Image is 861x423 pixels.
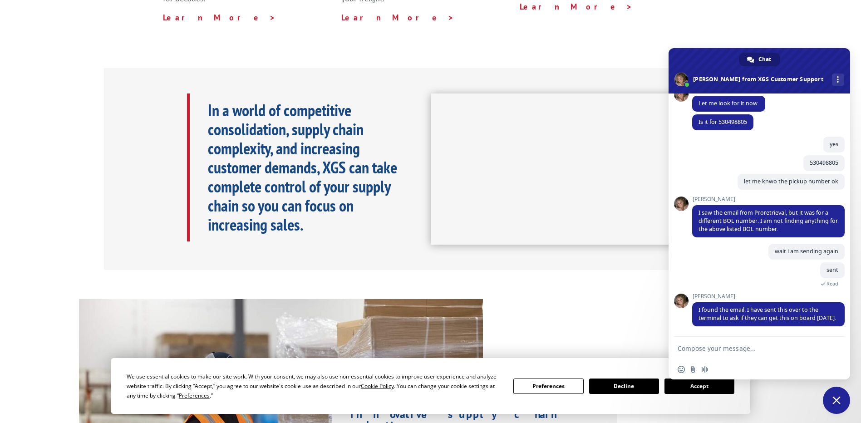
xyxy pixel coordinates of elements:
[699,99,759,107] span: Let me look for it now.
[744,177,838,185] span: let me knwo the pickup number ok
[664,379,734,394] button: Accept
[827,266,838,274] span: sent
[775,247,838,255] span: wait i am sending again
[758,53,771,66] span: Chat
[520,1,633,12] a: Learn More >
[111,358,750,414] div: Cookie Consent Prompt
[127,372,502,400] div: We use essential cookies to make our site work. With your consent, we may also use non-essential ...
[830,140,838,148] span: yes
[689,366,697,373] span: Send a file
[832,74,844,86] div: More channels
[179,392,210,399] span: Preferences
[589,379,659,394] button: Decline
[827,280,838,287] span: Read
[431,93,700,245] iframe: XGS Logistics Solutions
[699,306,836,322] span: I found the email. I have sent this over to the terminal to ask if they can get this on board [DA...
[341,12,454,23] a: Learn More >
[678,344,821,353] textarea: Compose your message...
[810,159,838,167] span: 530498805
[208,99,397,235] b: In a world of competitive consolidation, supply chain complexity, and increasing customer demands...
[678,366,685,373] span: Insert an emoji
[699,209,838,233] span: I saw the email from Proretrieval, but it was for a different BOL number. I am not finding anythi...
[361,382,394,390] span: Cookie Policy
[692,293,845,300] span: [PERSON_NAME]
[823,387,850,414] div: Close chat
[739,53,780,66] div: Chat
[699,118,747,126] span: Is it for 530498805
[513,379,583,394] button: Preferences
[701,366,708,373] span: Audio message
[692,196,845,202] span: [PERSON_NAME]
[163,12,276,23] a: Learn More >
